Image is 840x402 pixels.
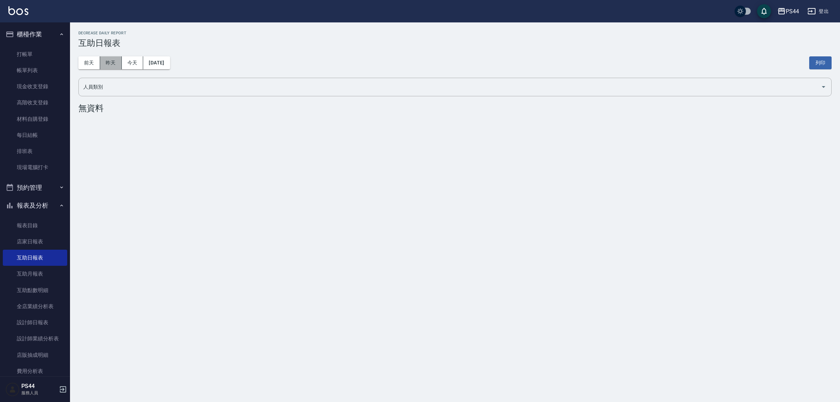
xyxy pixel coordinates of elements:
a: 費用分析表 [3,363,67,379]
h2: Decrease Daily Report [78,31,832,35]
a: 打帳單 [3,46,67,62]
a: 互助月報表 [3,266,67,282]
a: 店家日報表 [3,234,67,250]
input: 人員名稱 [82,81,818,93]
a: 材料自購登錄 [3,111,67,127]
div: 無資料 [78,103,832,113]
button: 預約管理 [3,179,67,197]
button: PS44 [775,4,802,19]
button: 前天 [78,56,100,69]
button: [DATE] [143,56,170,69]
button: save [757,4,771,18]
h5: PS44 [21,383,57,390]
a: 設計師日報表 [3,314,67,331]
button: 昨天 [100,56,122,69]
a: 高階收支登錄 [3,95,67,111]
a: 全店業績分析表 [3,298,67,314]
p: 服務人員 [21,390,57,396]
h3: 互助日報表 [78,38,832,48]
img: Person [6,382,20,396]
a: 設計師業績分析表 [3,331,67,347]
a: 互助點數明細 [3,282,67,298]
a: 現金收支登錄 [3,78,67,95]
a: 店販抽成明細 [3,347,67,363]
button: 報表及分析 [3,196,67,215]
button: 列印 [809,56,832,69]
a: 排班表 [3,143,67,159]
img: Logo [8,6,28,15]
button: 登出 [805,5,832,18]
button: Open [818,81,829,92]
button: 櫃檯作業 [3,25,67,43]
button: 今天 [122,56,143,69]
a: 現場電腦打卡 [3,159,67,175]
div: PS44 [786,7,799,16]
a: 報表目錄 [3,217,67,234]
a: 互助日報表 [3,250,67,266]
a: 每日結帳 [3,127,67,143]
a: 帳單列表 [3,62,67,78]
